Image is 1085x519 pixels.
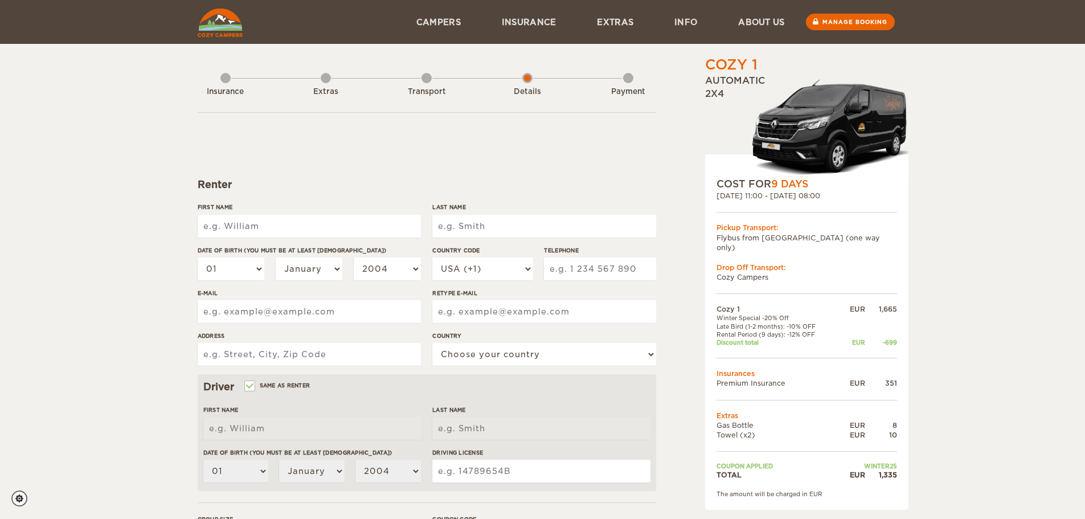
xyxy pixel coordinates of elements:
div: Details [496,87,559,97]
div: Pickup Transport: [716,223,897,232]
input: e.g. example@example.com [198,300,421,323]
div: EUR [838,304,865,314]
label: Country Code [432,246,533,255]
td: TOTAL [716,470,839,480]
label: Retype E-mail [432,289,656,297]
div: 1,665 [865,304,897,314]
div: -699 [865,338,897,346]
img: Stuttur-m-c-logo-2.png [751,78,908,177]
td: Cozy Campers [716,272,897,282]
img: Cozy Campers [198,9,243,37]
div: Renter [198,178,656,191]
div: COST FOR [716,177,897,191]
div: 351 [865,378,897,388]
label: Country [432,332,656,340]
label: First Name [203,406,421,414]
td: Extras [716,411,897,420]
label: Date of birth (You must be at least [DEMOGRAPHIC_DATA]) [198,246,421,255]
div: Transport [395,87,458,97]
div: EUR [838,470,865,480]
label: Address [198,332,421,340]
td: WINTER25 [838,462,896,470]
td: Towel (x2) [716,430,839,440]
div: Automatic 2x4 [705,75,908,177]
div: The amount will be charged in EUR [716,490,897,498]
input: Same as renter [245,383,253,391]
label: Last Name [432,406,650,414]
input: e.g. example@example.com [432,300,656,323]
label: First Name [198,203,421,211]
td: Premium Insurance [716,378,839,388]
div: Drop Off Transport: [716,263,897,272]
div: EUR [838,338,865,346]
label: Last Name [432,203,656,211]
td: Winter Special -20% Off [716,314,839,322]
div: Cozy 1 [705,55,758,75]
input: e.g. 14789654B [432,460,650,483]
td: Rental Period (9 days): -12% OFF [716,330,839,338]
td: Late Bird (1-2 months): -10% OFF [716,322,839,330]
td: Discount total [716,338,839,346]
a: Manage booking [806,14,895,30]
div: Payment [597,87,660,97]
a: Cookie settings [11,491,35,506]
label: E-mail [198,289,421,297]
td: Cozy 1 [716,304,839,314]
div: Driver [203,380,650,394]
div: 10 [865,430,897,440]
div: [DATE] 11:00 - [DATE] 08:00 [716,191,897,201]
div: EUR [838,378,865,388]
label: Driving License [432,448,650,457]
td: Insurances [716,369,897,378]
td: Coupon applied [716,462,839,470]
label: Date of birth (You must be at least [DEMOGRAPHIC_DATA]) [203,448,421,457]
div: Extras [294,87,357,97]
td: Gas Bottle [716,420,839,430]
input: e.g. 1 234 567 890 [544,258,656,280]
input: e.g. William [203,417,421,440]
td: Flybus from [GEOGRAPHIC_DATA] (one way only) [716,233,897,252]
label: Telephone [544,246,656,255]
div: EUR [838,420,865,430]
div: 1,335 [865,470,897,480]
input: e.g. Smith [432,417,650,440]
span: 9 Days [771,178,808,190]
div: Insurance [194,87,257,97]
div: EUR [838,430,865,440]
input: e.g. William [198,215,421,238]
input: e.g. Smith [432,215,656,238]
label: Same as renter [245,380,310,391]
input: e.g. Street, City, Zip Code [198,343,421,366]
div: 8 [865,420,897,430]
